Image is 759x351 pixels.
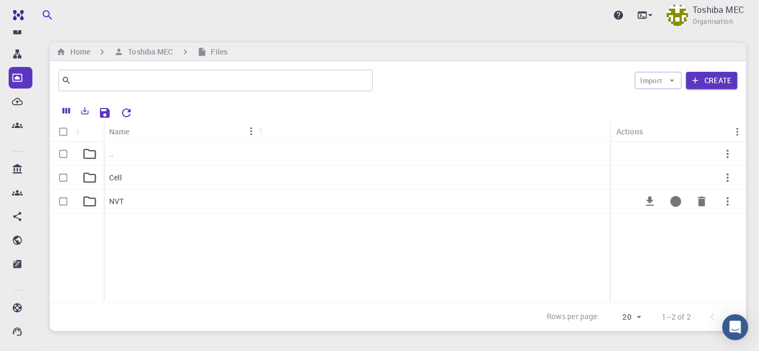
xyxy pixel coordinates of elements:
[729,123,746,140] button: Menu
[109,196,124,207] p: NVT
[57,102,76,119] button: Columns
[77,121,104,142] div: Icon
[76,102,94,119] button: Export
[604,309,644,325] div: 20
[109,121,130,142] div: Name
[693,3,744,16] p: Toshiba MEC
[104,121,260,142] div: Name
[21,8,59,17] span: Support
[54,46,230,58] nav: breadcrumb
[9,10,24,21] img: logo
[547,311,600,323] p: Rows per page:
[243,123,260,140] button: Menu
[637,188,663,214] button: Download
[611,121,746,142] div: Actions
[662,312,691,322] p: 1–2 of 2
[689,188,715,214] button: Delete
[207,46,228,58] h6: Files
[130,123,147,140] button: Sort
[94,102,116,124] button: Save Explorer Settings
[663,188,689,214] button: Copy path
[635,72,682,89] button: Import
[116,102,137,124] button: Reset Explorer Settings
[722,314,748,340] div: Open Intercom Messenger
[66,46,90,58] h6: Home
[667,4,688,26] img: Toshiba MEC
[616,121,643,142] div: Actions
[686,72,737,89] button: Create
[109,172,123,183] p: Cell
[124,46,173,58] h6: Toshiba MEC
[693,16,733,27] span: Organisation
[109,148,113,159] p: ..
